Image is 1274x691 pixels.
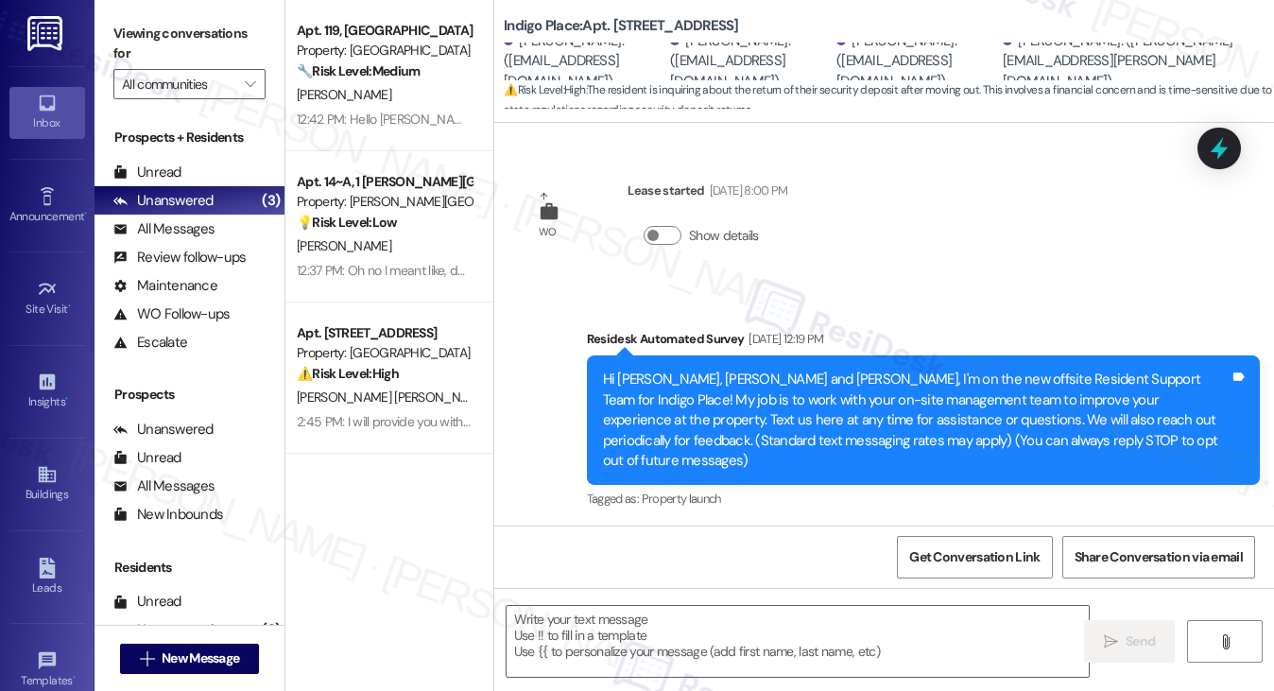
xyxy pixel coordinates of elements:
[587,485,1260,512] div: Tagged as:
[113,276,217,296] div: Maintenance
[245,77,255,92] i: 
[120,644,260,674] button: New Message
[113,219,215,239] div: All Messages
[65,392,68,406] span: •
[297,172,472,192] div: Apt. 14~A, 1 [PERSON_NAME][GEOGRAPHIC_DATA] (new)
[257,186,284,216] div: (3)
[1075,547,1243,567] span: Share Conversation via email
[297,41,472,60] div: Property: [GEOGRAPHIC_DATA]
[95,558,284,578] div: Residents
[1084,620,1176,663] button: Send
[113,163,181,182] div: Unread
[504,80,1274,121] span: : The resident is inquiring about the return of their security deposit after moving out. This inv...
[113,191,214,211] div: Unanswered
[113,333,187,353] div: Escalate
[297,343,472,363] div: Property: [GEOGRAPHIC_DATA]
[27,16,66,51] img: ResiDesk Logo
[587,329,1260,355] div: Residesk Automated Survey
[297,237,391,254] span: [PERSON_NAME]
[113,592,181,612] div: Unread
[297,323,472,343] div: Apt. [STREET_ADDRESS]
[670,31,832,92] div: [PERSON_NAME]. ([EMAIL_ADDRESS][DOMAIN_NAME])
[297,262,647,279] div: 12:37 PM: Oh no I meant like, do we have to reserve it? If so, how?
[84,207,87,220] span: •
[113,420,214,440] div: Unanswered
[113,19,266,69] label: Viewing conversations for
[113,448,181,468] div: Unread
[73,671,76,684] span: •
[122,69,235,99] input: All communities
[9,273,85,324] a: Site Visit •
[1218,634,1232,649] i: 
[297,21,472,41] div: Apt. 119, [GEOGRAPHIC_DATA]
[504,82,585,97] strong: ⚠️ Risk Level: High
[1126,631,1155,651] span: Send
[95,385,284,405] div: Prospects
[1062,536,1255,579] button: Share Conversation via email
[297,365,399,382] strong: ⚠️ Risk Level: High
[628,181,787,207] div: Lease started
[504,16,739,36] b: Indigo Place: Apt. [STREET_ADDRESS]
[113,620,214,640] div: Unanswered
[297,389,494,406] span: [PERSON_NAME] [PERSON_NAME]
[113,248,246,268] div: Review follow-ups
[113,505,223,525] div: New Inbounds
[9,87,85,138] a: Inbox
[689,226,759,246] label: Show details
[504,31,665,92] div: [PERSON_NAME]. ([EMAIL_ADDRESS][DOMAIN_NAME])
[909,547,1040,567] span: Get Conversation Link
[642,491,721,507] span: Property launch
[1104,634,1118,649] i: 
[836,31,998,92] div: [PERSON_NAME]. ([EMAIL_ADDRESS][DOMAIN_NAME])
[1003,31,1260,92] div: [PERSON_NAME]. ([PERSON_NAME][EMAIL_ADDRESS][PERSON_NAME][DOMAIN_NAME])
[539,222,557,242] div: WO
[297,62,420,79] strong: 🔧 Risk Level: Medium
[95,128,284,147] div: Prospects + Residents
[603,370,1230,471] div: Hi [PERSON_NAME], [PERSON_NAME] and [PERSON_NAME], I'm on the new offsite Resident Support Team f...
[897,536,1052,579] button: Get Conversation Link
[257,615,284,645] div: (3)
[9,366,85,417] a: Insights •
[9,458,85,510] a: Buildings
[68,300,71,313] span: •
[744,329,823,349] div: [DATE] 12:19 PM
[140,651,154,666] i: 
[297,86,391,103] span: [PERSON_NAME]
[162,648,239,668] span: New Message
[9,552,85,603] a: Leads
[113,476,215,496] div: All Messages
[705,181,788,200] div: [DATE] 8:00 PM
[297,192,472,212] div: Property: [PERSON_NAME][GEOGRAPHIC_DATA]
[297,413,1193,430] div: 2:45 PM: I will provide you with an update as soon as possible when I have some progress with you...
[297,214,397,231] strong: 💡 Risk Level: Low
[113,304,230,324] div: WO Follow-ups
